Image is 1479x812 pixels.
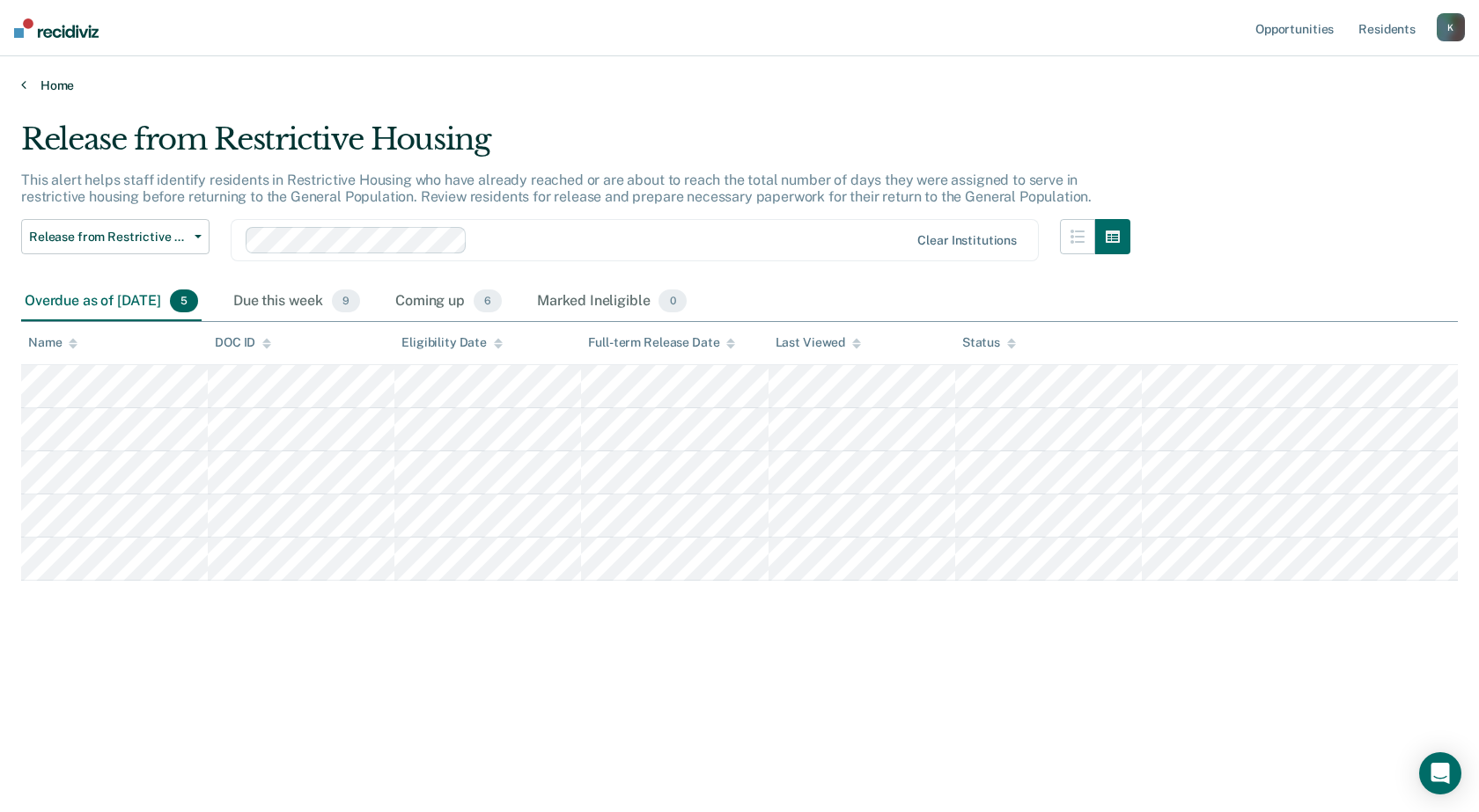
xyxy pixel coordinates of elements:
div: Last Viewed [776,335,861,350]
button: Release from Restrictive Housing [21,219,210,254]
div: Release from Restrictive Housing [21,121,1130,172]
p: This alert helps staff identify residents in Restrictive Housing who have already reached or are ... [21,172,1092,205]
span: 5 [170,289,198,312]
div: Full-term Release Date [588,335,735,350]
div: Clear institutions [917,233,1017,248]
span: 9 [332,289,360,312]
span: 0 [659,289,686,312]
span: 6 [474,289,502,312]
div: Status [962,335,1016,350]
div: Coming up6 [392,282,505,321]
button: K [1437,13,1465,41]
div: Name [28,335,77,350]
div: DOC ID [215,335,271,350]
a: Home [21,77,1458,93]
div: Marked Ineligible0 [533,282,690,321]
div: Due this week9 [230,282,364,321]
div: Eligibility Date [401,335,503,350]
img: Recidiviz [14,18,99,38]
div: Overdue as of [DATE]5 [21,282,202,321]
span: Release from Restrictive Housing [29,230,188,245]
div: Open Intercom Messenger [1419,752,1461,794]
